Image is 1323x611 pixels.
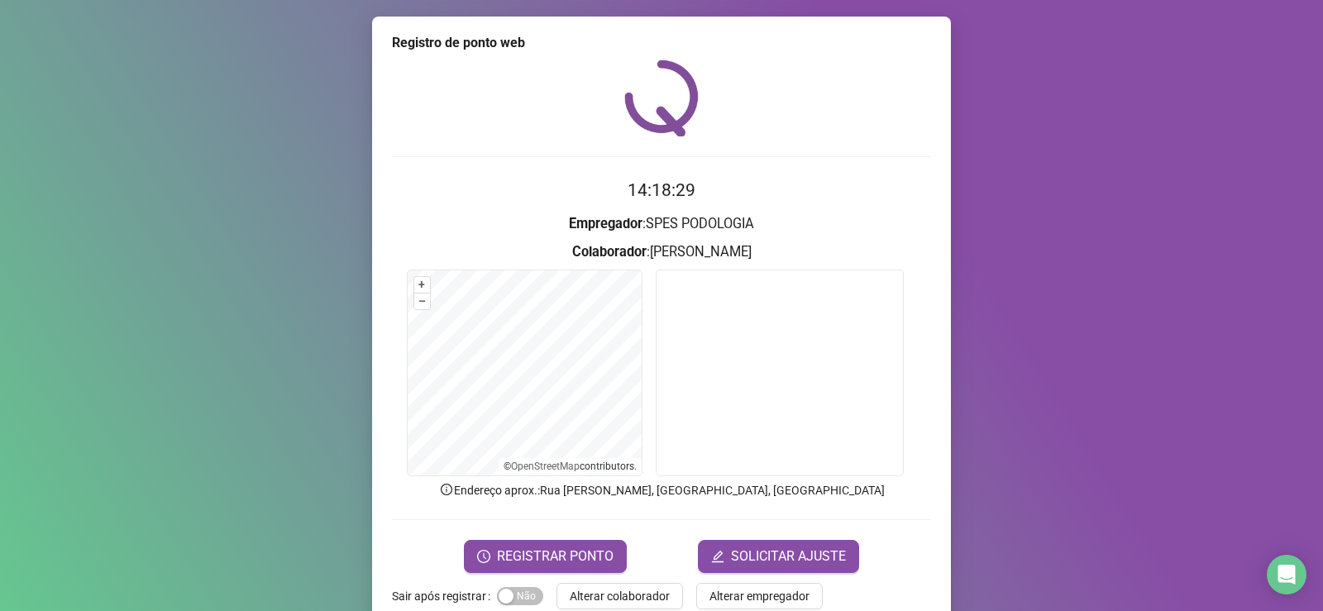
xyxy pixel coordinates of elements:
div: Open Intercom Messenger [1267,555,1306,594]
button: Alterar empregador [696,583,823,609]
button: editSOLICITAR AJUSTE [698,540,859,573]
time: 14:18:29 [628,180,695,200]
button: Alterar colaborador [556,583,683,609]
span: clock-circle [477,550,490,563]
p: Endereço aprox. : Rua [PERSON_NAME], [GEOGRAPHIC_DATA], [GEOGRAPHIC_DATA] [392,481,931,499]
span: edit [711,550,724,563]
span: Alterar empregador [709,587,810,605]
span: REGISTRAR PONTO [497,547,614,566]
a: OpenStreetMap [511,461,580,472]
strong: Empregador [569,216,642,232]
div: Registro de ponto web [392,33,931,53]
button: + [414,277,430,293]
span: SOLICITAR AJUSTE [731,547,846,566]
h3: : SPES PODOLOGIA [392,213,931,235]
h3: : [PERSON_NAME] [392,241,931,263]
button: REGISTRAR PONTO [464,540,627,573]
button: – [414,294,430,309]
strong: Colaborador [572,244,647,260]
img: QRPoint [624,60,699,136]
span: Alterar colaborador [570,587,670,605]
li: © contributors. [504,461,637,472]
span: info-circle [439,482,454,497]
label: Sair após registrar [392,583,497,609]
